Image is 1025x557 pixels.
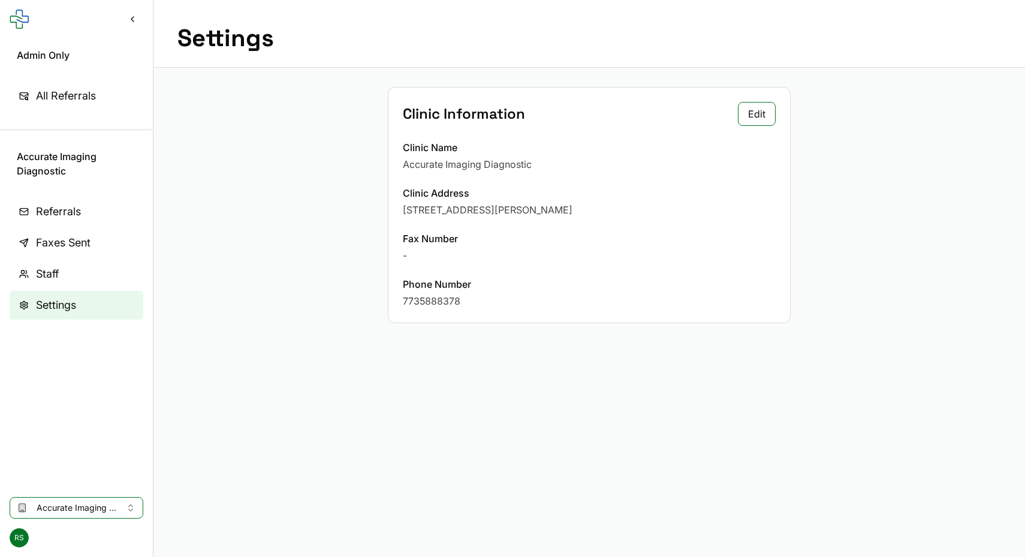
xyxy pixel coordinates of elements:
[403,294,776,308] div: 7735888378
[403,231,776,246] div: Fax Number
[10,260,143,288] a: Staff
[403,140,776,155] div: Clinic Name
[36,266,59,282] span: Staff
[10,82,143,110] a: All Referrals
[36,234,91,251] span: Faxes Sent
[10,291,143,320] a: Settings
[36,203,81,220] span: Referrals
[177,24,274,53] h1: Settings
[36,297,76,314] span: Settings
[738,102,776,126] button: Edit
[17,48,136,62] span: Admin Only
[122,8,143,30] button: Collapse sidebar
[10,228,143,257] a: Faxes Sent
[403,104,525,124] h2: Clinic Information
[37,502,116,514] span: Accurate Imaging Diagnostic
[403,186,776,200] div: Clinic Address
[403,157,776,171] div: Accurate Imaging Diagnostic
[10,497,143,519] button: Select clinic
[403,277,776,291] div: Phone Number
[36,88,96,104] span: All Referrals
[17,149,136,178] span: Accurate Imaging Diagnostic
[10,528,29,547] span: RS
[403,203,776,217] div: [STREET_ADDRESS][PERSON_NAME]
[10,197,143,226] a: Referrals
[403,248,776,263] div: -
